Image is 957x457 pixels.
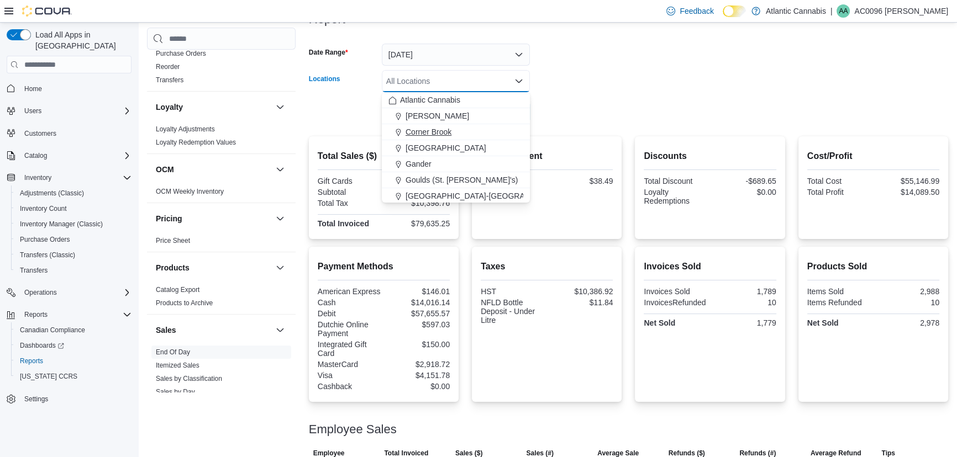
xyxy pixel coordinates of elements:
a: Price Sheet [156,237,190,245]
div: Products [147,283,296,314]
div: $0.00 [386,382,450,391]
span: Dashboards [20,341,64,350]
div: $597.03 [386,320,450,329]
button: Operations [20,286,61,299]
a: Inventory Manager (Classic) [15,217,107,231]
button: Inventory [20,171,56,184]
span: Price Sheet [156,236,190,245]
a: Dashboards [11,338,136,353]
div: 2,978 [875,318,939,327]
a: Purchase Orders [156,50,206,57]
button: [DATE] [382,44,530,66]
h3: Loyalty [156,102,183,113]
div: 10 [875,298,939,307]
a: Sales by Day [156,388,195,396]
span: Users [20,104,132,118]
button: Pricing [274,212,287,225]
button: [GEOGRAPHIC_DATA]-[GEOGRAPHIC_DATA] [382,188,530,204]
span: Sales by Classification [156,374,222,383]
a: Catalog Export [156,286,199,294]
button: [PERSON_NAME] [382,108,530,124]
span: Transfers [20,266,48,275]
div: Gift Cards [318,177,382,185]
div: -$689.65 [712,177,776,185]
div: Integrated Gift Card [318,340,382,358]
span: Adjustments (Classic) [20,189,84,198]
div: $11.84 [549,298,613,307]
div: Items Refunded [807,298,871,307]
div: Total Profit [807,188,871,196]
h2: Products Sold [807,260,939,273]
button: Products [156,262,271,273]
button: Reports [20,308,52,321]
span: Inventory [24,173,51,182]
span: Itemized Sales [156,361,199,370]
a: [US_STATE] CCRS [15,370,82,383]
span: Loyalty Adjustments [156,125,215,134]
a: Inventory Count [15,202,71,215]
button: Catalog [2,148,136,163]
span: Adjustments (Classic) [15,187,132,200]
div: Invoices Sold [644,287,708,296]
a: Customers [20,127,61,140]
a: Transfers (Classic) [15,248,80,262]
div: Pricing [147,234,296,252]
span: Inventory Manager (Classic) [15,217,132,231]
div: $10,398.76 [386,199,450,208]
span: Catalog [24,151,47,160]
span: OCM Weekly Inventory [156,187,224,196]
a: Home [20,82,46,95]
button: Inventory Count [11,201,136,216]
a: Purchase Orders [15,233,75,246]
div: $55,146.99 [875,177,939,185]
a: Settings [20,392,52,406]
span: End Of Day [156,348,190,357]
label: Date Range [309,48,348,57]
span: Load All Apps in [GEOGRAPHIC_DATA] [31,29,132,51]
p: Atlantic Cannabis [766,4,826,18]
div: Cashback [318,382,382,391]
span: Corner Brook [406,126,451,137]
div: 10 [712,298,776,307]
h3: Sales [156,325,176,336]
a: Loyalty Adjustments [156,125,215,133]
div: Cash [318,298,382,307]
span: Feedback [680,6,713,17]
span: Washington CCRS [15,370,132,383]
h3: Employee Sales [309,423,397,436]
button: Loyalty [274,100,287,114]
a: Adjustments (Classic) [15,187,88,200]
button: Gander [382,156,530,172]
input: Dark Mode [723,6,746,17]
span: Operations [24,288,57,297]
span: Operations [20,286,132,299]
a: Transfers [156,76,183,84]
a: Loyalty Redemption Values [156,139,236,146]
span: Canadian Compliance [20,326,85,334]
h2: Invoices Sold [644,260,776,273]
a: End Of Day [156,348,190,356]
button: OCM [274,163,287,176]
div: AC0096 Anstey Larkin [837,4,850,18]
div: $79,635.25 [386,219,450,228]
button: Adjustments (Classic) [11,185,136,201]
div: $4,151.78 [386,371,450,380]
button: Sales [156,325,271,336]
h2: Total Sales ($) [318,150,450,163]
span: Home [20,81,132,95]
h2: Payment Methods [318,260,450,273]
div: Dutchie Online Payment [318,320,382,338]
button: Catalog [20,149,51,162]
div: $57,655.57 [386,309,450,318]
span: Inventory Count [20,204,67,213]
div: OCM [147,185,296,203]
button: Operations [2,285,136,300]
button: [US_STATE] CCRS [11,369,136,384]
a: OCM Weekly Inventory [156,188,224,195]
strong: Net Sold [644,318,675,327]
button: Users [2,103,136,119]
a: Itemized Sales [156,362,199,369]
span: [PERSON_NAME] [406,110,469,121]
h2: Taxes [481,260,613,273]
